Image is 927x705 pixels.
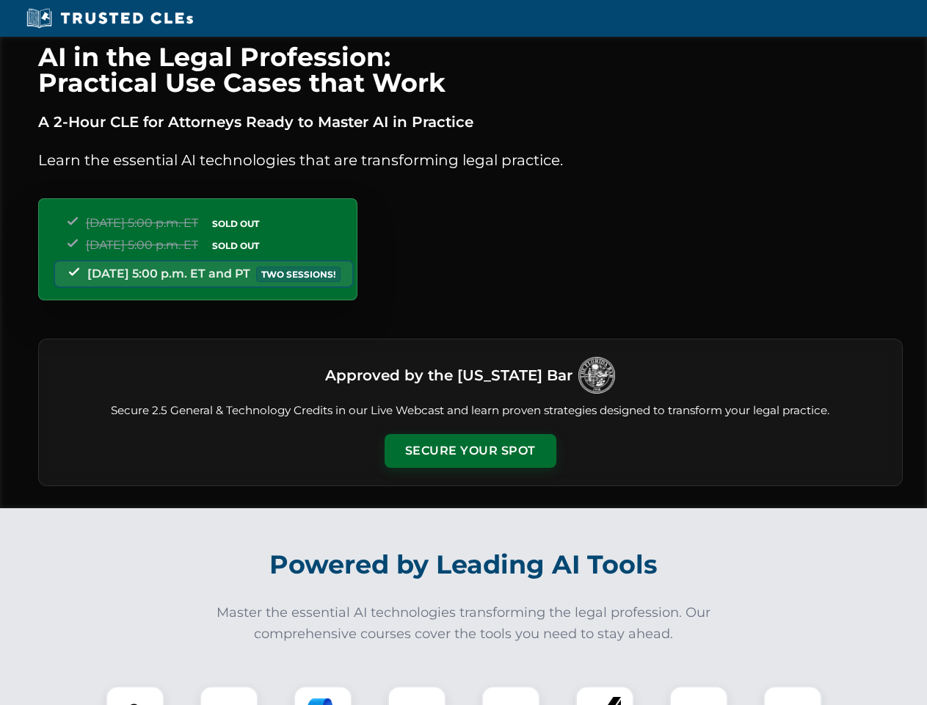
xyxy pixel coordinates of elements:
button: Secure Your Spot [385,434,556,468]
h2: Powered by Leading AI Tools [57,539,870,590]
p: Learn the essential AI technologies that are transforming legal practice. [38,148,903,172]
p: Master the essential AI technologies transforming the legal profession. Our comprehensive courses... [207,602,721,645]
img: Trusted CLEs [22,7,197,29]
p: Secure 2.5 General & Technology Credits in our Live Webcast and learn proven strategies designed ... [57,402,884,419]
span: SOLD OUT [207,238,264,253]
img: Logo [578,357,615,394]
h3: Approved by the [US_STATE] Bar [325,362,572,388]
p: A 2-Hour CLE for Attorneys Ready to Master AI in Practice [38,110,903,134]
h1: AI in the Legal Profession: Practical Use Cases that Work [38,44,903,95]
span: [DATE] 5:00 p.m. ET [86,216,198,230]
span: SOLD OUT [207,216,264,231]
span: [DATE] 5:00 p.m. ET [86,238,198,252]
